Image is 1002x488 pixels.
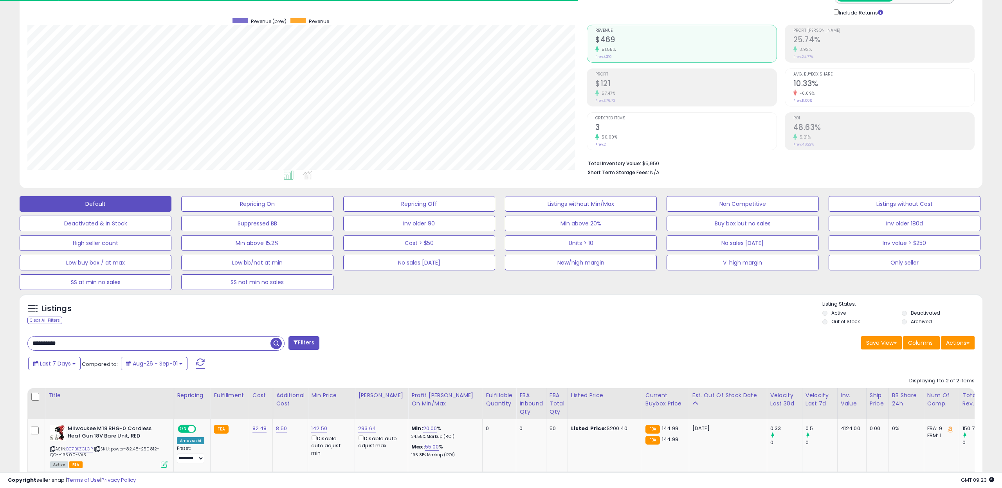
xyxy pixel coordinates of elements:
[27,317,62,324] div: Clear All Filters
[770,391,799,408] div: Velocity Last 30d
[288,336,319,350] button: Filters
[408,388,483,419] th: The percentage added to the cost of goods (COGS) that forms the calculator for Min & Max prices.
[309,18,329,25] span: Revenue
[595,35,776,46] h2: $469
[181,216,333,231] button: Suppressed BB
[20,196,171,212] button: Default
[770,425,802,432] div: 0.33
[425,443,439,451] a: 55.00
[793,142,814,147] small: Prev: 46.22%
[667,216,818,231] button: Buy box but no sales
[177,446,204,463] div: Preset:
[181,274,333,290] button: SS not min no sales
[571,391,639,400] div: Listed Price
[195,426,207,432] span: OFF
[411,391,479,408] div: Profit [PERSON_NAME] on Min/Max
[793,123,974,133] h2: 48.63%
[829,235,980,251] button: Inv value > $250
[101,476,136,484] a: Privacy Policy
[48,391,170,400] div: Title
[645,436,660,445] small: FBA
[841,391,863,408] div: Inv. value
[662,436,678,443] span: 144.99
[961,476,994,484] span: 2025-09-9 09:23 GMT
[311,391,351,400] div: Min Price
[793,35,974,46] h2: 25.74%
[770,439,802,446] div: 0
[870,425,883,432] div: 0.00
[343,255,495,270] button: No sales [DATE]
[423,425,437,432] a: 20.00
[8,477,136,484] div: seller snap | |
[358,425,376,432] a: 293.64
[50,425,168,467] div: ASIN:
[411,443,476,458] div: %
[181,235,333,251] button: Min above 15.2%
[962,391,991,408] div: Total Rev.
[927,425,953,432] div: FBA: 9
[841,425,860,432] div: 4124.00
[251,18,287,25] span: Revenue (prev)
[870,391,885,408] div: Ship Price
[667,235,818,251] button: No sales [DATE]
[588,169,649,176] b: Short Term Storage Fees:
[358,434,402,449] div: Disable auto adjust max
[831,310,846,316] label: Active
[214,425,228,434] small: FBA
[66,446,93,452] a: B07BKZGLCP
[909,377,975,385] div: Displaying 1 to 2 of 2 items
[276,391,305,408] div: Additional Cost
[861,336,902,349] button: Save View
[181,196,333,212] button: Repricing On
[28,357,81,370] button: Last 7 Days
[133,360,178,367] span: Aug-26 - Sep-01
[311,425,327,432] a: 142.50
[67,476,100,484] a: Terms of Use
[69,461,83,468] span: FBA
[50,461,68,468] span: All listings currently available for purchase on Amazon
[829,216,980,231] button: Inv older 180d
[903,336,940,349] button: Columns
[550,425,562,432] div: 50
[343,216,495,231] button: Inv older 90
[692,425,761,432] p: [DATE]
[20,255,171,270] button: Low buy box / at max
[793,116,974,121] span: ROI
[797,134,811,140] small: 5.21%
[68,425,163,441] b: Milwaukee M18 BHG-0 Cordless Heat Gun 18V Bare Unit, RED
[650,169,660,176] span: N/A
[829,255,980,270] button: Only seller
[311,434,349,457] div: Disable auto adjust min
[411,425,423,432] b: Min:
[178,426,188,432] span: ON
[595,116,776,121] span: Ordered Items
[20,274,171,290] button: SS at min no sales
[20,235,171,251] button: High seller count
[793,29,974,33] span: Profit [PERSON_NAME]
[571,425,636,432] div: $200.40
[411,452,476,458] p: 195.81% Markup (ROI)
[797,90,815,96] small: -6.09%
[793,72,974,77] span: Avg. Buybox Share
[797,47,812,52] small: 3.92%
[276,425,287,432] a: 8.50
[177,391,207,400] div: Repricing
[411,425,476,439] div: %
[645,391,686,408] div: Current Buybox Price
[806,391,834,408] div: Velocity Last 7d
[941,336,975,349] button: Actions
[962,425,994,432] div: 150.7
[793,79,974,90] h2: 10.33%
[806,425,837,432] div: 0.5
[892,391,921,408] div: BB Share 24h.
[588,160,641,167] b: Total Inventory Value:
[595,79,776,90] h2: $121
[908,339,933,347] span: Columns
[599,90,615,96] small: 57.47%
[911,318,932,325] label: Archived
[177,437,204,444] div: Amazon AI
[8,476,36,484] strong: Copyright
[20,216,171,231] button: Deactivated & In Stock
[571,425,607,432] b: Listed Price:
[793,54,813,59] small: Prev: 24.77%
